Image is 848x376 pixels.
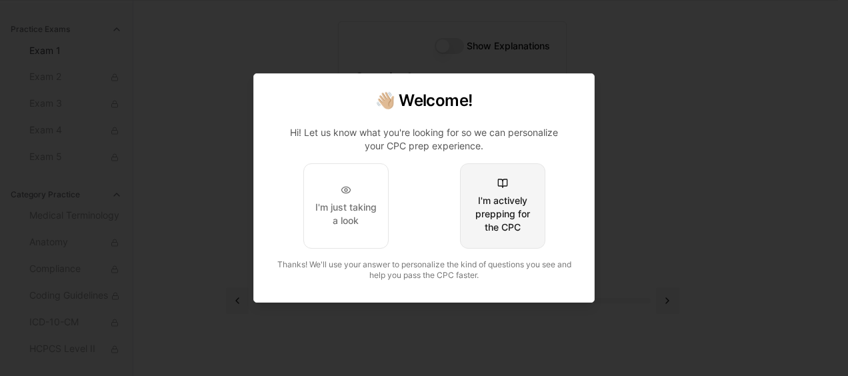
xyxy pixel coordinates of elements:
[277,259,571,280] span: Thanks! We'll use your answer to personalize the kind of questions you see and help you pass the ...
[270,90,578,111] h2: 👋🏼 Welcome!
[471,194,534,234] div: I'm actively prepping for the CPC
[315,201,377,227] div: I'm just taking a look
[460,163,545,249] button: I'm actively prepping for the CPC
[303,163,389,249] button: I'm just taking a look
[281,126,567,153] p: Hi! Let us know what you're looking for so we can personalize your CPC prep experience.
